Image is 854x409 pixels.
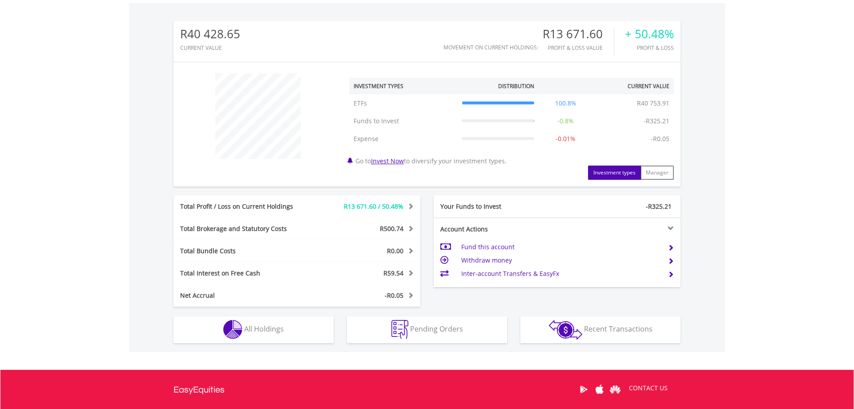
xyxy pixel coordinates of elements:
td: 100.8% [539,94,593,112]
td: -0.8% [539,112,593,130]
div: R40 428.65 [180,28,240,40]
td: -R0.05 [646,130,674,148]
span: R59.54 [383,269,403,277]
button: Recent Transactions [520,316,681,343]
button: Manager [640,166,674,180]
button: All Holdings [173,316,334,343]
td: ETFs [349,94,457,112]
div: Your Funds to Invest [434,202,557,211]
td: Fund this account [461,240,661,254]
div: R13 671.60 [543,28,614,40]
div: Total Profit / Loss on Current Holdings [173,202,318,211]
button: Investment types [588,166,641,180]
span: -R325.21 [646,202,672,211]
a: CONTACT US [623,376,674,401]
td: -0.01% [539,130,593,148]
div: Account Actions [434,225,557,234]
div: Net Accrual [173,291,318,300]
td: Expense [349,130,457,148]
td: R40 753.91 [632,94,674,112]
div: CURRENT VALUE [180,45,240,51]
img: pending_instructions-wht.png [391,320,408,339]
td: -R325.21 [639,112,674,130]
button: Pending Orders [347,316,507,343]
a: Invest Now [371,157,404,165]
a: Huawei [607,376,623,403]
div: Movement on Current Holdings: [443,45,538,50]
div: Profit & Loss [625,45,674,51]
div: Profit & Loss Value [543,45,614,51]
td: Funds to Invest [349,112,457,130]
img: holdings-wht.png [223,320,242,339]
a: Apple [592,376,607,403]
span: R13 671.60 / 50.48% [344,202,403,211]
img: transactions-zar-wht.png [549,320,582,340]
span: Pending Orders [410,324,463,334]
div: Total Interest on Free Cash [173,269,318,278]
span: All Holdings [244,324,284,334]
div: + 50.48% [625,28,674,40]
div: Go to to diversify your investment types. [342,69,681,180]
div: Distribution [498,82,534,90]
td: Withdraw money [461,254,661,267]
div: Total Brokerage and Statutory Costs [173,224,318,233]
span: R0.00 [387,247,403,255]
th: Investment Types [349,78,457,94]
td: Inter-account Transfers & EasyFx [461,267,661,280]
th: Current Value [592,78,674,94]
span: -R0.05 [385,291,403,300]
span: R500.74 [380,224,403,233]
span: Recent Transactions [584,324,653,334]
div: Total Bundle Costs [173,247,318,255]
a: Google Play [576,376,592,403]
